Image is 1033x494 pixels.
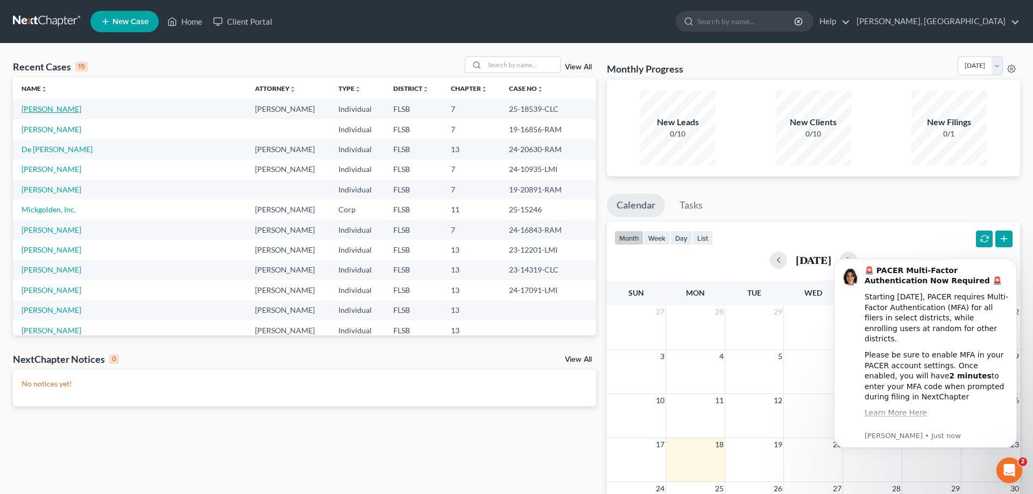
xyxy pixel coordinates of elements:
td: FLSB [385,119,442,139]
td: Individual [330,280,385,300]
span: Mon [686,288,705,297]
div: 0/10 [640,128,716,139]
td: [PERSON_NAME] [246,260,330,280]
span: 5 [777,350,783,363]
td: [PERSON_NAME] [246,199,330,219]
a: View All [565,356,592,363]
span: 29 [773,305,783,318]
a: Nameunfold_more [22,84,47,92]
a: De [PERSON_NAME] [22,145,93,154]
span: 12 [773,394,783,407]
div: New Clients [776,116,851,128]
td: Individual [330,160,385,180]
td: FLSB [385,180,442,199]
div: 0/10 [776,128,851,139]
i: unfold_more [537,86,543,92]
a: Help [814,12,850,31]
div: 0/1 [911,128,987,139]
div: 15 [75,62,88,71]
td: 7 [442,220,501,240]
td: 13 [442,320,501,340]
span: Tue [747,288,761,297]
span: Wed [804,288,822,297]
td: FLSB [385,320,442,340]
td: FLSB [385,220,442,240]
td: 24-16843-RAM [500,220,596,240]
td: [PERSON_NAME] [246,280,330,300]
td: Individual [330,240,385,260]
td: [PERSON_NAME] [246,139,330,159]
td: FLSB [385,160,442,180]
td: Individual [330,99,385,119]
div: NextChapter Notices [13,353,119,366]
td: 24-10935-LMI [500,160,596,180]
a: Attorneyunfold_more [255,84,296,92]
span: 27 [655,305,666,318]
a: Case Nounfold_more [509,84,543,92]
td: 11 [442,199,501,219]
a: Home [162,12,208,31]
td: [PERSON_NAME] [246,220,330,240]
span: 17 [655,438,666,451]
a: [PERSON_NAME] [22,305,81,314]
span: 28 [714,305,725,318]
i: unfold_more [422,86,429,92]
a: [PERSON_NAME] [22,185,81,194]
div: New Leads [640,116,716,128]
td: [PERSON_NAME] [246,320,330,340]
a: [PERSON_NAME] [22,104,81,113]
span: New Case [112,18,148,26]
td: Corp [330,199,385,219]
td: Individual [330,220,385,240]
i: unfold_more [289,86,296,92]
td: FLSB [385,300,442,320]
span: Sun [628,288,644,297]
td: [PERSON_NAME] [246,240,330,260]
div: New Filings [911,116,987,128]
span: 11 [714,394,725,407]
td: 23-14319-CLC [500,260,596,280]
td: Individual [330,139,385,159]
td: 25-15246 [500,199,596,219]
a: [PERSON_NAME] [22,125,81,134]
td: 24-17091-LMI [500,280,596,300]
span: 19 [773,438,783,451]
td: Individual [330,119,385,139]
td: FLSB [385,139,442,159]
iframe: Intercom notifications message [818,242,1033,465]
td: [PERSON_NAME] [246,99,330,119]
td: Individual [330,300,385,320]
td: 25-18539-CLC [500,99,596,119]
span: 18 [714,438,725,451]
a: [PERSON_NAME] [22,164,81,174]
td: Individual [330,260,385,280]
td: FLSB [385,99,442,119]
h3: Monthly Progress [607,62,683,75]
a: [PERSON_NAME] [22,265,81,274]
td: Individual [330,180,385,199]
button: month [614,231,643,245]
button: day [670,231,692,245]
a: Districtunfold_more [393,84,429,92]
td: 23-12201-LMI [500,240,596,260]
span: 2 [1018,457,1027,466]
td: 13 [442,300,501,320]
input: Search by name... [485,57,560,73]
a: Typeunfold_more [338,84,361,92]
p: No notices yet! [22,378,588,389]
a: [PERSON_NAME] [22,285,81,295]
td: 13 [442,280,501,300]
input: Search by name... [697,11,796,31]
td: 19-16856-RAM [500,119,596,139]
h2: [DATE] [796,254,831,266]
a: Client Portal [208,12,278,31]
td: 24-20630-RAM [500,139,596,159]
span: 3 [659,350,666,363]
